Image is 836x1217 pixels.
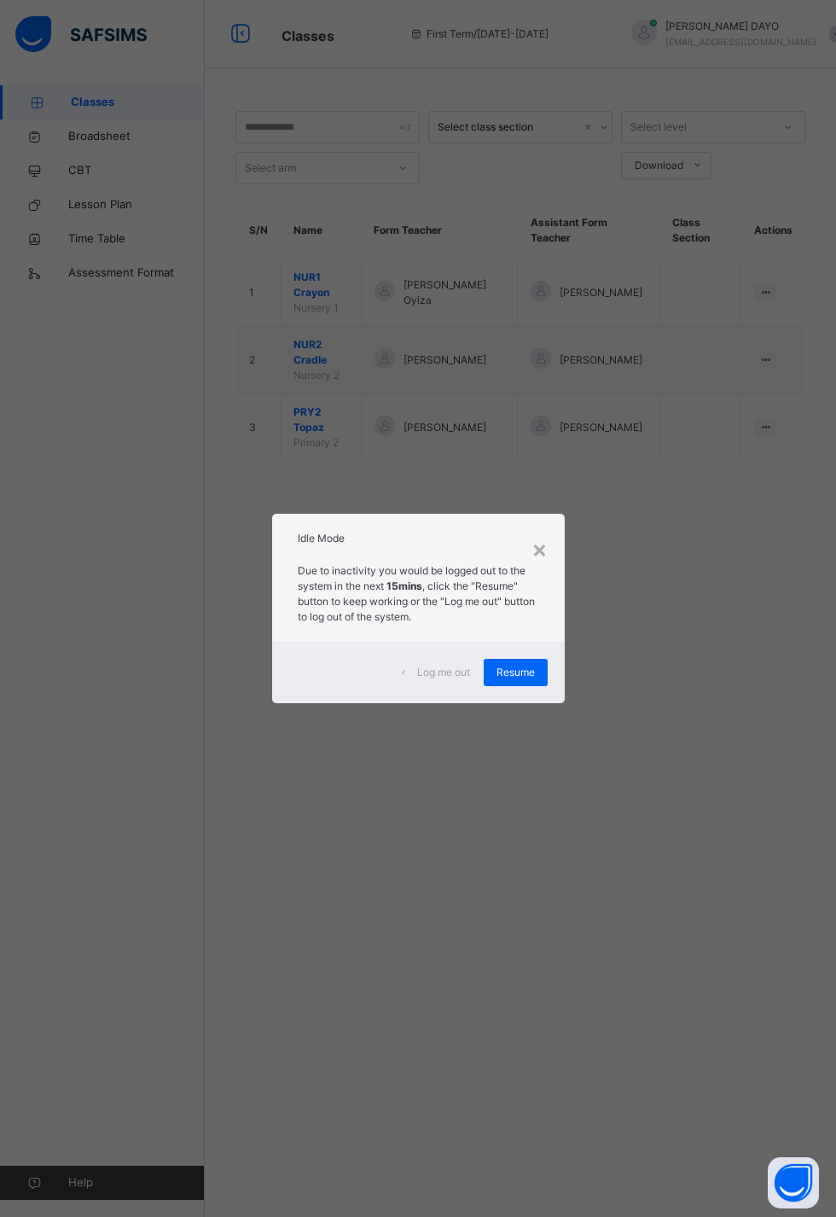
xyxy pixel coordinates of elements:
[298,563,539,625] p: Due to inactivity you would be logged out to the system in the next , click the "Resume" button t...
[386,579,422,592] strong: 15mins
[496,665,535,680] span: Resume
[531,531,548,567] div: ×
[417,665,470,680] span: Log me out
[768,1157,819,1208] button: Open asap
[298,531,539,546] h2: Idle Mode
